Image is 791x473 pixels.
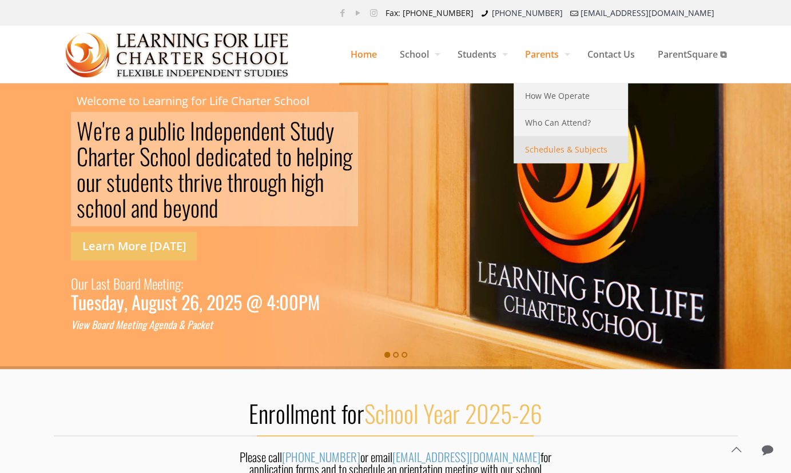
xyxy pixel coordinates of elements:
[246,295,263,309] div: @
[162,272,166,295] div: t
[163,195,173,221] div: b
[196,318,200,332] div: c
[86,169,95,195] div: u
[233,295,242,309] div: 5
[233,169,243,195] div: h
[186,143,191,169] div: l
[94,295,101,309] div: s
[115,169,121,195] div: t
[199,295,202,309] div: ,
[84,272,88,295] div: r
[339,37,388,71] span: Home
[113,272,120,295] div: B
[224,143,229,169] div: i
[168,143,177,169] div: o
[388,37,446,71] span: School
[279,118,285,143] div: t
[77,143,88,169] div: C
[172,118,176,143] div: i
[514,26,576,83] a: Parents
[446,26,514,83] a: Students
[105,118,112,143] div: r
[132,318,135,332] div: t
[158,318,163,332] div: e
[109,295,117,309] div: a
[238,143,247,169] div: a
[76,318,78,332] div: i
[339,26,388,83] a: Home
[200,195,209,221] div: n
[140,195,149,221] div: n
[140,169,149,195] div: e
[276,143,283,169] div: t
[178,169,184,195] div: t
[581,7,714,18] a: [EMAIL_ADDRESS][DOMAIN_NAME]
[106,143,113,169] div: r
[159,143,168,169] div: h
[206,295,215,309] div: 2
[233,118,242,143] div: e
[105,318,109,332] div: r
[181,272,184,295] div: :
[192,318,196,332] div: a
[97,318,101,332] div: o
[157,272,162,295] div: e
[167,118,172,143] div: l
[182,195,190,221] div: y
[282,448,360,466] a: [PHONE_NUMBER]
[333,143,343,169] div: n
[368,7,380,18] a: Instagram icon
[525,89,590,103] span: How We Operate
[177,143,186,169] div: o
[91,272,96,295] div: L
[124,295,128,309] div: ,
[352,7,364,18] a: YouTube icon
[229,143,238,169] div: c
[249,169,259,195] div: o
[149,295,157,309] div: g
[78,272,84,295] div: u
[289,295,299,309] div: 0
[71,272,78,295] div: O
[165,169,173,195] div: s
[576,37,646,71] span: Contact Us
[71,318,76,332] div: V
[259,169,268,195] div: u
[446,37,514,71] span: Students
[106,169,115,195] div: s
[315,143,319,169] div: l
[253,143,262,169] div: e
[77,169,86,195] div: o
[85,195,94,221] div: c
[176,118,185,143] div: c
[181,295,190,309] div: 2
[296,143,305,169] div: h
[392,448,540,466] a: [EMAIL_ADDRESS][DOMAIN_NAME]
[724,438,748,462] a: Back to top icon
[184,169,193,195] div: h
[223,118,233,143] div: p
[343,143,352,169] div: g
[267,295,276,309] div: 4
[122,318,127,332] div: e
[131,272,135,295] div: r
[205,318,209,332] div: e
[178,318,185,332] div: &
[173,195,182,221] div: e
[300,169,305,195] div: i
[283,143,292,169] div: o
[102,118,105,143] div: '
[290,118,300,143] div: S
[175,272,181,295] div: g
[205,169,213,195] div: v
[190,295,199,309] div: 6
[78,295,86,309] div: u
[132,295,141,309] div: A
[169,272,175,295] div: n
[319,143,329,169] div: p
[65,26,290,83] a: Learning for Life Charter School
[305,169,315,195] div: g
[138,118,148,143] div: p
[113,195,122,221] div: o
[200,318,205,332] div: k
